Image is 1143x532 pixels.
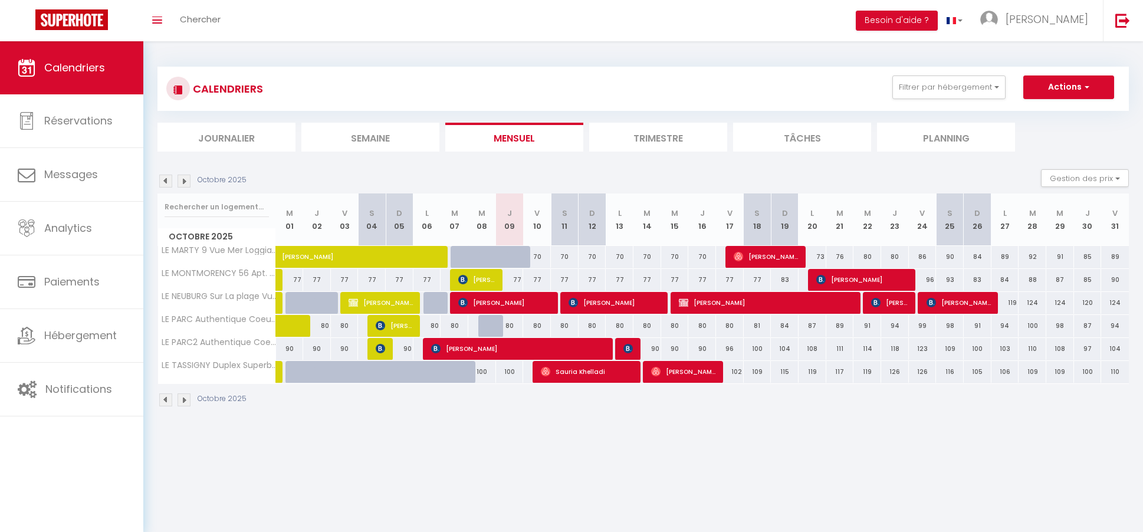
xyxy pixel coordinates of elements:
th: 02 [303,193,331,246]
div: 77 [331,269,359,291]
span: [PERSON_NAME] [623,337,633,360]
div: 87 [1074,315,1102,337]
div: 73 [799,246,826,268]
div: 117 [826,361,854,383]
div: 90 [386,338,413,360]
div: 92 [1019,246,1046,268]
div: 77 [633,269,661,291]
div: 115 [771,361,799,383]
span: LE TASSIGNY Duplex Superbe Vue sur les [GEOGRAPHIC_DATA] [160,361,278,370]
div: 94 [1101,315,1129,337]
th: 24 [909,193,937,246]
abbr: M [864,208,871,219]
li: Mensuel [445,123,583,152]
abbr: D [782,208,788,219]
th: 04 [358,193,386,246]
li: Planning [877,123,1015,152]
button: Besoin d'aide ? [856,11,938,31]
div: 89 [991,246,1019,268]
div: 80 [688,315,716,337]
th: 03 [331,193,359,246]
abbr: V [1112,208,1118,219]
th: 27 [991,193,1019,246]
div: 77 [661,269,689,291]
abbr: M [286,208,293,219]
div: 98 [936,315,964,337]
abbr: M [451,208,458,219]
th: 30 [1074,193,1102,246]
div: 70 [523,246,551,268]
div: 77 [688,269,716,291]
span: LE NEUBURG Sur La plage Vue Mer Clim Piscine [160,292,278,301]
span: [PERSON_NAME] [871,291,908,314]
span: [PERSON_NAME] [458,268,495,291]
div: 100 [964,338,991,360]
button: Actions [1023,75,1114,99]
abbr: L [1003,208,1007,219]
span: [PERSON_NAME] [816,268,909,291]
div: 70 [551,246,579,268]
span: [PERSON_NAME] [376,337,385,360]
th: 13 [606,193,633,246]
li: Journalier [157,123,295,152]
div: 109 [1046,361,1074,383]
div: 80 [716,315,744,337]
img: Super Booking [35,9,108,30]
div: 94 [881,315,909,337]
th: 19 [771,193,799,246]
th: 16 [688,193,716,246]
div: 80 [331,315,359,337]
div: 77 [551,269,579,291]
div: 96 [716,338,744,360]
th: 26 [964,193,991,246]
div: 91 [1046,246,1074,268]
abbr: J [507,208,512,219]
th: 09 [496,193,524,246]
th: 12 [579,193,606,246]
button: Gestion des prix [1041,169,1129,187]
div: 77 [579,269,606,291]
div: 126 [909,361,937,383]
div: 87 [1046,269,1074,291]
th: 06 [413,193,441,246]
th: 18 [744,193,771,246]
span: LE MONTMORENCY 56 Apt. [GEOGRAPHIC_DATA] [160,269,278,278]
div: 111 [826,338,854,360]
abbr: J [314,208,319,219]
div: 110 [1101,361,1129,383]
span: LE PARC Authentique Coeur de [GEOGRAPHIC_DATA] [160,315,278,324]
abbr: M [1029,208,1036,219]
span: [PERSON_NAME] [569,291,661,314]
div: 100 [744,338,771,360]
div: 90 [331,338,359,360]
div: 80 [661,315,689,337]
th: 22 [853,193,881,246]
div: 119 [799,361,826,383]
abbr: M [836,208,843,219]
div: 124 [1101,292,1129,314]
th: 28 [1019,193,1046,246]
div: 90 [661,338,689,360]
th: 17 [716,193,744,246]
th: 10 [523,193,551,246]
div: 77 [358,269,386,291]
span: Hébergement [44,328,117,343]
span: [PERSON_NAME] [349,291,413,314]
div: 110 [1019,338,1046,360]
div: 85 [1074,269,1102,291]
span: LE PARC2 Authentique Coeur de [GEOGRAPHIC_DATA] Clim [160,338,278,347]
div: 80 [551,315,579,337]
img: ... [980,11,998,28]
abbr: D [974,208,980,219]
abbr: J [892,208,897,219]
span: Réservations [44,113,113,128]
span: [PERSON_NAME] [431,337,607,360]
abbr: V [919,208,925,219]
div: 94 [991,315,1019,337]
span: [PERSON_NAME] [282,239,445,262]
div: 70 [579,246,606,268]
div: 87 [799,315,826,337]
th: 15 [661,193,689,246]
th: 14 [633,193,661,246]
abbr: V [342,208,347,219]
